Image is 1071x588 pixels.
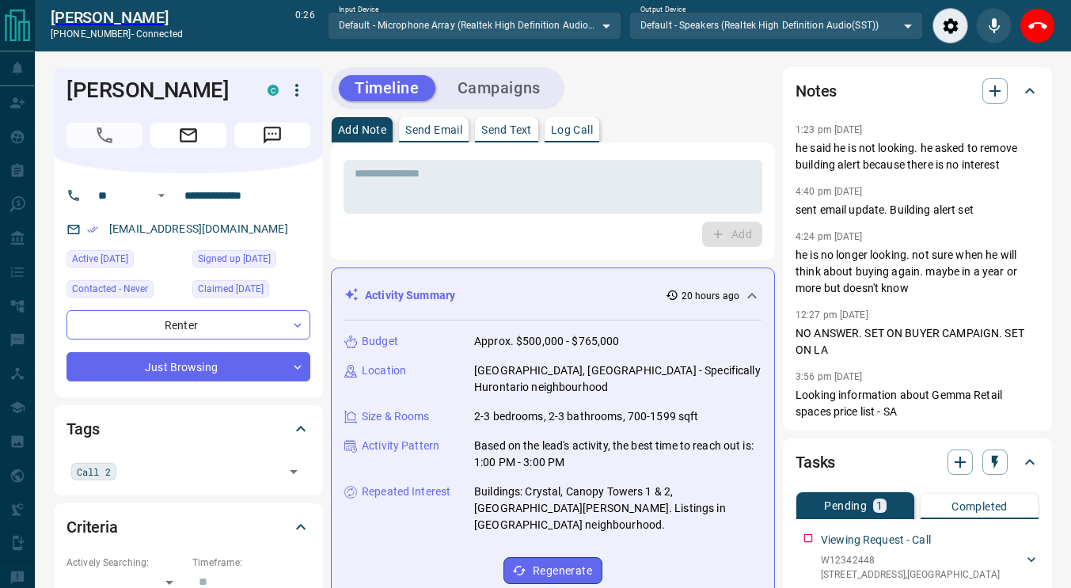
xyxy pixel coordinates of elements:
[876,500,883,511] p: 1
[796,186,863,197] p: 4:40 pm [DATE]
[796,371,863,382] p: 3:56 pm [DATE]
[796,450,835,475] h2: Tasks
[821,567,1000,582] p: [STREET_ADDRESS] , [GEOGRAPHIC_DATA]
[150,123,226,148] span: Email
[503,557,602,584] button: Regenerate
[951,501,1008,512] p: Completed
[796,124,863,135] p: 1:23 pm [DATE]
[51,27,183,41] p: [PHONE_NUMBER] -
[66,78,244,103] h1: [PERSON_NAME]
[796,78,837,104] h2: Notes
[192,280,310,302] div: Mon Aug 14 2023
[821,532,931,548] p: Viewing Request - Call
[821,550,1039,585] div: W12342448[STREET_ADDRESS],[GEOGRAPHIC_DATA]
[339,5,379,15] label: Input Device
[976,8,1012,44] div: Mute
[474,438,761,471] p: Based on the lead's activity, the best time to reach out is: 1:00 PM - 3:00 PM
[72,281,148,297] span: Contacted - Never
[283,461,305,483] button: Open
[682,289,739,303] p: 20 hours ago
[66,310,310,340] div: Renter
[198,251,271,267] span: Signed up [DATE]
[268,85,279,96] div: condos.ca
[66,556,184,570] p: Actively Searching:
[932,8,968,44] div: Audio Settings
[87,224,98,235] svg: Email Verified
[796,247,1039,297] p: he is no longer looking. not sure when he will think about buying again. maybe in a year or more ...
[640,5,686,15] label: Output Device
[234,123,310,148] span: Message
[362,333,398,350] p: Budget
[152,186,171,205] button: Open
[474,408,699,425] p: 2-3 bedrooms, 2-3 bathrooms, 700-1599 sqft
[362,408,430,425] p: Size & Rooms
[796,231,863,242] p: 4:24 pm [DATE]
[362,362,406,379] p: Location
[796,325,1039,358] p: NO ANSWER. SET ON BUYER CAMPAIGN. SET ON LA
[338,124,386,135] p: Add Note
[796,309,868,321] p: 12:27 pm [DATE]
[796,202,1039,218] p: sent email update. Building alert set
[824,500,867,511] p: Pending
[481,124,532,135] p: Send Text
[109,222,288,235] a: [EMAIL_ADDRESS][DOMAIN_NAME]
[442,75,556,101] button: Campaigns
[474,484,761,533] p: Buildings: Crystal, Canopy Towers 1 & 2, [GEOGRAPHIC_DATA][PERSON_NAME]. Listings in [GEOGRAPHIC_...
[192,556,310,570] p: Timeframe:
[344,281,761,310] div: Activity Summary20 hours ago
[796,387,1039,420] p: Looking information about Gemma Retail spaces price list - SA
[192,250,310,272] div: Mon Aug 27 2018
[295,8,314,44] p: 0:26
[362,438,439,454] p: Activity Pattern
[66,123,142,148] span: Call
[77,464,111,480] span: Call 2
[796,140,1039,173] p: he said he is not looking. he asked to remove building alert because there is no interest
[796,72,1039,110] div: Notes
[66,250,184,272] div: Sun Aug 17 2025
[198,281,264,297] span: Claimed [DATE]
[66,352,310,381] div: Just Browsing
[51,8,183,27] a: [PERSON_NAME]
[66,514,118,540] h2: Criteria
[551,124,593,135] p: Log Call
[66,416,99,442] h2: Tags
[821,553,1000,567] p: W12342448
[629,12,923,39] div: Default - Speakers (Realtek High Definition Audio(SST))
[474,362,761,396] p: [GEOGRAPHIC_DATA], [GEOGRAPHIC_DATA] - Specifically Hurontario neighbourhood
[339,75,435,101] button: Timeline
[796,443,1039,481] div: Tasks
[405,124,462,135] p: Send Email
[365,287,455,304] p: Activity Summary
[136,28,183,40] span: connected
[66,410,310,448] div: Tags
[72,251,128,267] span: Active [DATE]
[328,12,621,39] div: Default - Microphone Array (Realtek High Definition Audio(SST))
[66,508,310,546] div: Criteria
[474,333,620,350] p: Approx. $500,000 - $765,000
[362,484,450,500] p: Repeated Interest
[1020,8,1055,44] div: End Call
